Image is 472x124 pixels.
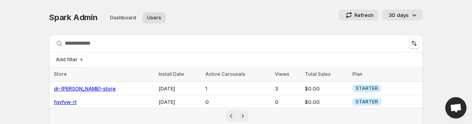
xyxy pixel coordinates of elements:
[237,111,248,122] button: Next
[110,15,136,21] span: Dashboard
[389,11,409,19] p: 30 days
[49,13,98,22] span: Spark Admin
[275,71,289,77] span: Views
[49,108,423,124] nav: Pagination
[52,55,87,64] button: Add filter
[356,99,378,105] span: STARTER
[56,56,78,63] span: Add filter
[203,95,273,109] td: 0
[356,85,378,92] span: STARTER
[142,12,166,23] button: User management
[159,71,184,77] span: Install Date
[352,71,362,77] span: Plan
[382,9,423,21] button: 30 days
[226,111,237,122] button: Previous
[445,97,466,118] div: Open chat
[54,99,77,105] a: fgvfyw-rt
[354,11,374,19] p: Refresh
[54,71,67,77] span: Store
[105,12,141,23] button: Dashboard overview
[273,95,302,109] td: 0
[305,71,331,77] span: Total Sales
[156,82,203,95] td: [DATE]
[339,9,378,21] button: Refresh
[409,38,420,49] button: Sort the results
[156,95,203,109] td: [DATE]
[147,15,161,21] span: Users
[54,85,116,92] a: dr-[PERSON_NAME]-store
[273,82,302,95] td: 3
[302,95,350,109] td: $0.00
[205,71,245,77] span: Active Carousels
[203,82,273,95] td: 1
[302,82,350,95] td: $0.00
